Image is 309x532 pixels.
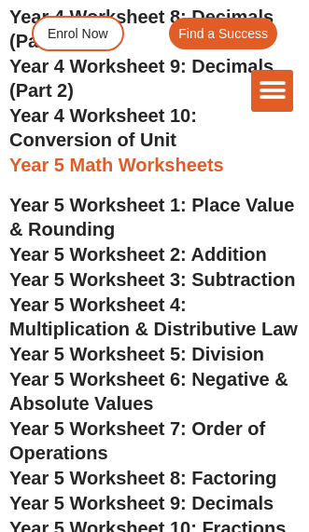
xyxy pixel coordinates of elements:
a: Year 5 Worksheet 2: Addition [9,244,267,265]
a: Year 5 Worksheet 6: Negative & Absolute Values [9,369,288,414]
h3: Year 5 Math Worksheets [9,153,300,177]
a: Enrol Now [32,16,124,51]
a: Year 4 Worksheet 10: Conversion of Unit [9,105,197,150]
a: Year 5 Worksheet 4: Multiplication & Distributive Law [9,294,298,339]
a: Year 5 Worksheet 1: Place Value & Rounding [9,195,294,239]
a: Year 5 Worksheet 8: Factoring [9,468,276,488]
a: Year 5 Worksheet 9: Decimals [9,493,274,513]
a: Find a Success [169,18,277,49]
iframe: Chat Widget [216,443,309,532]
a: Year 5 Worksheet 3: Subtraction [9,269,295,290]
a: Year 5 Worksheet 7: Order of Operations [9,418,265,463]
span: Find a Success [178,27,268,40]
a: Year 5 Worksheet 5: Division [9,344,264,364]
span: Enrol Now [48,27,108,40]
div: Menu Toggle [251,70,293,112]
